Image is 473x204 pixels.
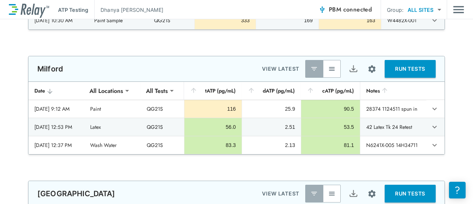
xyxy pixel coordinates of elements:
[344,185,362,203] button: Export
[325,17,375,24] div: 163
[367,189,377,198] img: Settings Icon
[385,185,436,203] button: RUN TESTS
[360,100,426,118] td: 28374 1124511 spun in
[88,11,148,29] td: Paint Sample
[248,86,295,95] div: dATP (pg/mL)
[201,17,250,24] div: 333
[344,60,362,78] button: Export
[367,64,377,74] img: Settings Icon
[148,11,194,29] td: QG21S
[307,105,354,113] div: 90.5
[28,82,84,100] th: Date
[360,118,426,136] td: 42 Latex Tk 24 Retest
[307,86,354,95] div: cATP (pg/mL)
[84,100,140,118] td: Paint
[307,123,354,131] div: 53.5
[248,123,295,131] div: 2.51
[366,86,421,95] div: Notes
[84,83,128,98] div: All Locations
[141,83,173,98] div: All Tests
[428,121,441,133] button: expand row
[248,105,295,113] div: 25.9
[453,3,464,17] img: Drawer Icon
[349,189,358,198] img: Export Icon
[248,141,295,149] div: 2.13
[58,6,88,14] p: ATP Testing
[141,118,184,136] td: QG21S
[190,123,236,131] div: 56.0
[190,141,236,149] div: 83.3
[190,105,236,113] div: 116
[316,2,375,17] button: PBM connected
[362,184,382,204] button: Site setup
[329,4,372,15] span: PBM
[34,123,78,131] div: [DATE] 12:53 PM
[310,65,318,73] img: Latest
[319,6,326,13] img: Connected Icon
[262,64,299,73] p: VIEW LATEST
[190,86,236,95] div: tATP (pg/mL)
[262,189,299,198] p: VIEW LATEST
[385,60,436,78] button: RUN TESTS
[307,141,354,149] div: 81.1
[428,139,441,151] button: expand row
[328,65,336,73] img: View All
[34,17,82,24] div: [DATE] 10:30 AM
[349,64,358,74] img: Export Icon
[343,5,372,14] span: connected
[141,100,184,118] td: QG21S
[34,105,78,113] div: [DATE] 9:12 AM
[9,2,49,18] img: LuminUltra Relay
[28,82,445,154] table: sticky table
[141,136,184,154] td: QG21S
[362,59,382,79] button: Site setup
[84,118,140,136] td: Latex
[360,136,426,154] td: N6241X-005 14H34711
[381,11,425,29] td: W4482X-001
[428,103,441,115] button: expand row
[328,190,336,197] img: View All
[387,6,404,14] p: Group:
[262,17,313,24] div: 169
[34,141,78,149] div: [DATE] 12:37 PM
[84,136,140,154] td: Wash Water
[37,189,115,198] p: [GEOGRAPHIC_DATA]
[428,14,441,27] button: expand row
[101,6,163,14] p: Dhanya [PERSON_NAME]
[449,182,466,198] iframe: Resource center
[37,64,63,73] p: Milford
[453,3,464,17] button: Main menu
[310,190,318,197] img: Latest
